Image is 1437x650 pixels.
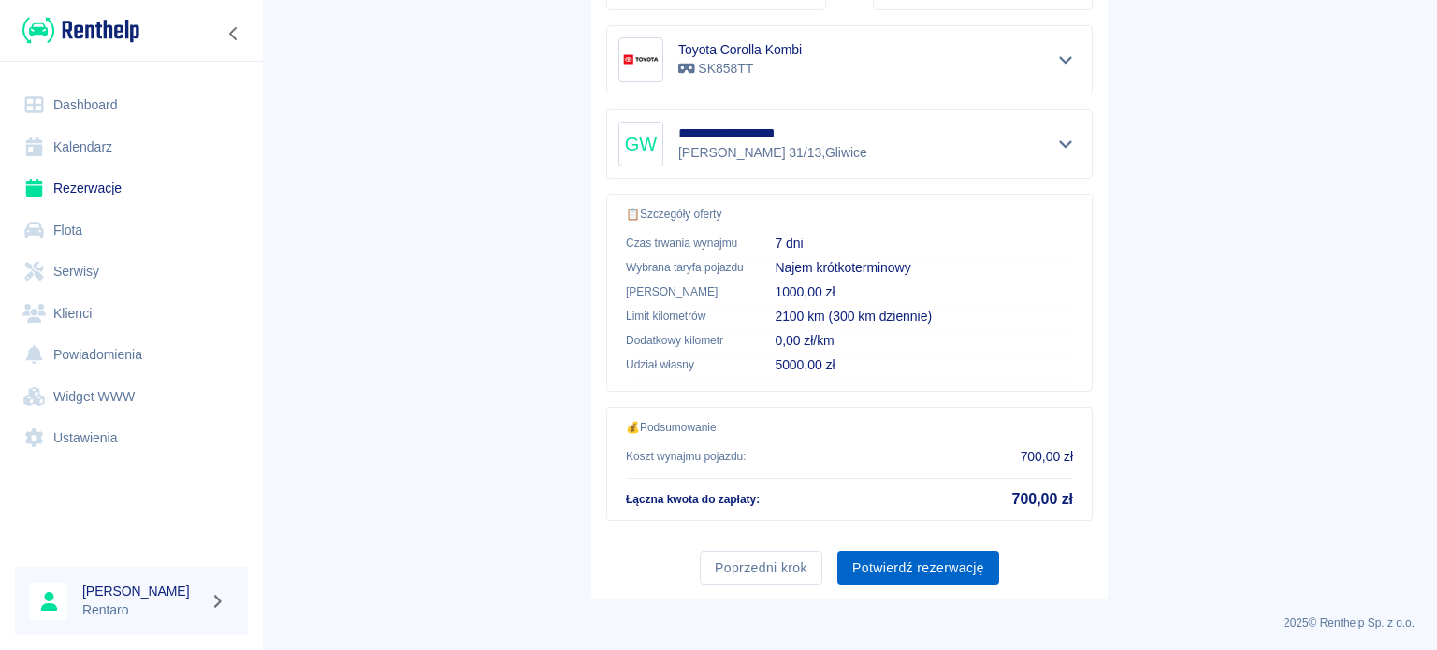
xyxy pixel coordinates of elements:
p: 1000,00 zł [775,282,1073,302]
button: Potwierdź rezerwację [837,551,999,585]
p: 700,00 zł [1021,447,1073,467]
p: Czas trwania wynajmu [626,235,745,252]
p: Wybrana taryfa pojazdu [626,259,745,276]
a: Dashboard [15,84,248,126]
a: Powiadomienia [15,334,248,376]
p: 0,00 zł/km [775,331,1073,351]
a: Kalendarz [15,126,248,168]
a: Flota [15,209,248,252]
p: 📋 Szczegóły oferty [626,206,1073,223]
p: Rentaro [82,600,202,620]
p: 5000,00 zł [775,355,1073,375]
a: Ustawienia [15,417,248,459]
p: Dodatkowy kilometr [626,332,745,349]
button: Zwiń nawigację [220,22,248,46]
button: Poprzedni krok [700,551,822,585]
button: Pokaż szczegóły [1051,47,1081,73]
p: 7 dni [775,234,1073,253]
p: 💰 Podsumowanie [626,419,1073,436]
p: Udział własny [626,356,745,373]
h6: [PERSON_NAME] [82,582,202,600]
div: GW [618,122,663,166]
h6: Toyota Corolla Kombi [678,40,802,59]
p: 2100 km (300 km dziennie) [775,307,1073,326]
a: Renthelp logo [15,15,139,46]
p: Najem krótkoterminowy [775,258,1073,278]
p: Koszt wynajmu pojazdu : [626,448,747,465]
p: SK858TT [678,59,802,79]
a: Rezerwacje [15,167,248,209]
p: Limit kilometrów [626,308,745,325]
p: [PERSON_NAME] [626,283,745,300]
p: 2025 © Renthelp Sp. z o.o. [284,614,1415,631]
h5: 700,00 zł [1012,490,1073,509]
a: Serwisy [15,251,248,293]
p: [PERSON_NAME] 31/13 , Gliwice [678,143,867,163]
img: Image [622,41,660,79]
a: Widget WWW [15,376,248,418]
p: Łączna kwota do zapłaty : [626,491,760,508]
button: Pokaż szczegóły [1051,131,1081,157]
a: Klienci [15,293,248,335]
img: Renthelp logo [22,15,139,46]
